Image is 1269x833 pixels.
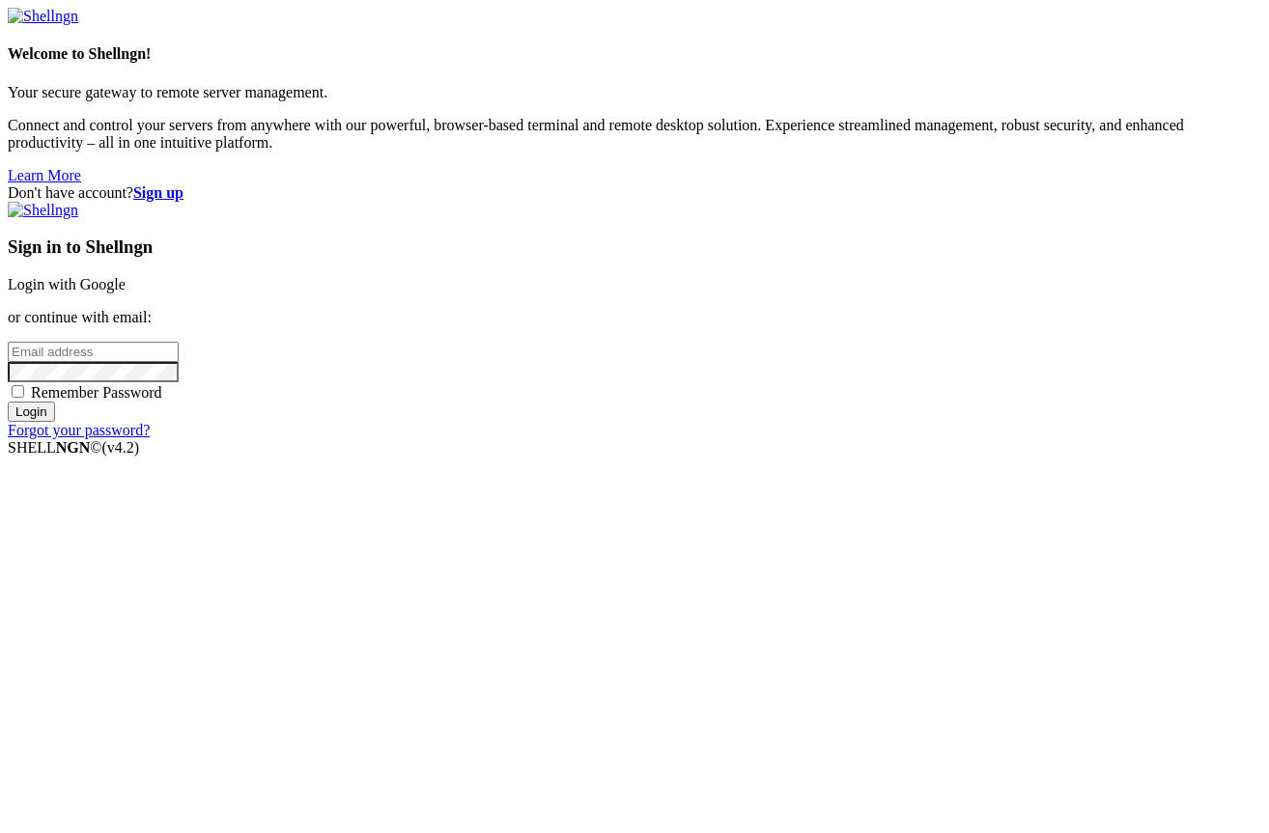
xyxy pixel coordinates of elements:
[102,439,140,456] span: 4.2.0
[56,439,91,456] b: NGN
[8,402,55,422] input: Login
[12,385,24,398] input: Remember Password
[8,276,126,292] a: Login with Google
[8,202,78,219] img: Shellngn
[31,384,162,401] span: Remember Password
[8,117,1261,152] p: Connect and control your servers from anywhere with our powerful, browser-based terminal and remo...
[8,309,1261,326] p: or continue with email:
[8,184,1261,202] div: Don't have account?
[8,236,1261,258] h3: Sign in to Shellngn
[8,439,139,456] span: SHELL ©
[8,167,81,183] a: Learn More
[8,84,1261,101] p: Your secure gateway to remote server management.
[8,8,78,25] img: Shellngn
[8,45,1261,63] h4: Welcome to Shellngn!
[133,184,183,201] a: Sign up
[8,422,150,438] a: Forgot your password?
[8,342,179,362] input: Email address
